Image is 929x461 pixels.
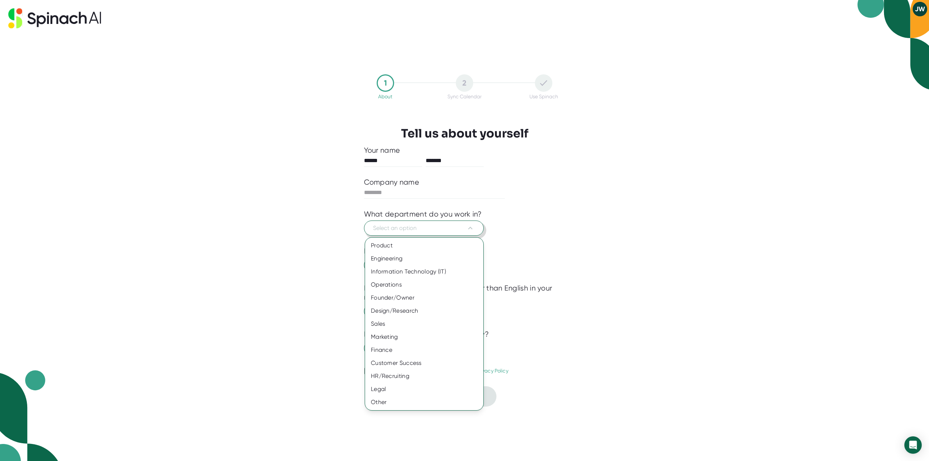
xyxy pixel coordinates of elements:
[365,252,483,265] div: Engineering
[365,304,483,317] div: Design/Research
[365,278,483,291] div: Operations
[365,383,483,396] div: Legal
[365,265,483,278] div: Information Technology (IT)
[365,343,483,357] div: Finance
[904,436,922,454] div: Open Intercom Messenger
[365,239,483,252] div: Product
[365,317,483,330] div: Sales
[365,370,483,383] div: HR/Recruiting
[365,357,483,370] div: Customer Success
[365,291,483,304] div: Founder/Owner
[365,330,483,343] div: Marketing
[365,396,483,409] div: Other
